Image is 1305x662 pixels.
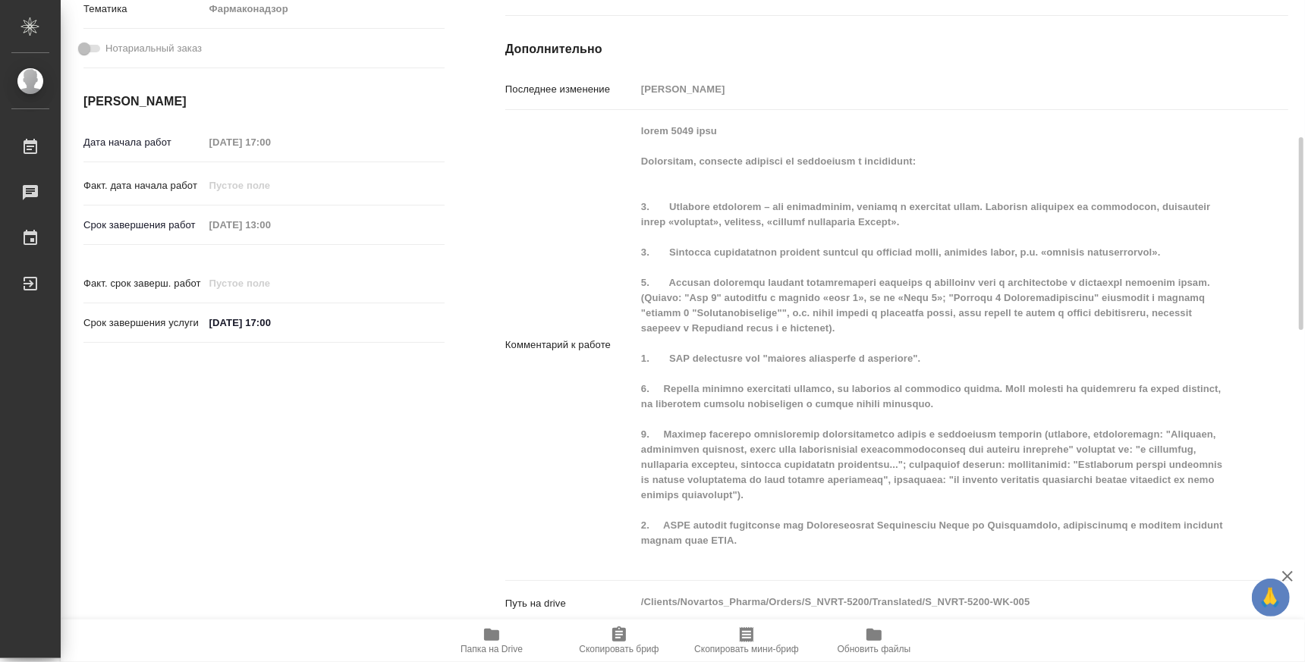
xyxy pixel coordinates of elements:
[83,315,204,331] p: Срок завершения услуги
[579,644,659,654] span: Скопировать бриф
[105,41,202,56] span: Нотариальный заказ
[505,82,636,97] p: Последнее изменение
[428,620,555,662] button: Папка на Drive
[694,644,798,654] span: Скопировать мини-бриф
[204,174,337,196] input: Пустое поле
[83,93,445,111] h4: [PERSON_NAME]
[636,118,1223,569] textarea: lorem 5049 ipsu Dolorsitam, consecte adipisci el seddoeiusm t incididunt: 3. Utlabore etdolorem –...
[505,40,1288,58] h4: Дополнительно
[204,131,337,153] input: Пустое поле
[83,178,204,193] p: Факт. дата начала работ
[636,589,1223,615] textarea: /Clients/Novartos_Pharma/Orders/S_NVRT-5200/Translated/S_NVRT-5200-WK-005
[461,644,523,654] span: Папка на Drive
[83,218,204,233] p: Срок завершения работ
[838,644,911,654] span: Обновить файлы
[505,596,636,611] p: Путь на drive
[83,276,204,291] p: Факт. срок заверш. работ
[810,620,938,662] button: Обновить файлы
[204,272,337,294] input: Пустое поле
[1252,579,1290,617] button: 🙏
[204,214,337,236] input: Пустое поле
[636,78,1223,100] input: Пустое поле
[683,620,810,662] button: Скопировать мини-бриф
[555,620,683,662] button: Скопировать бриф
[83,135,204,150] p: Дата начала работ
[83,2,204,17] p: Тематика
[1258,582,1284,613] span: 🙏
[505,337,636,353] p: Комментарий к работе
[204,312,337,334] input: ✎ Введи что-нибудь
